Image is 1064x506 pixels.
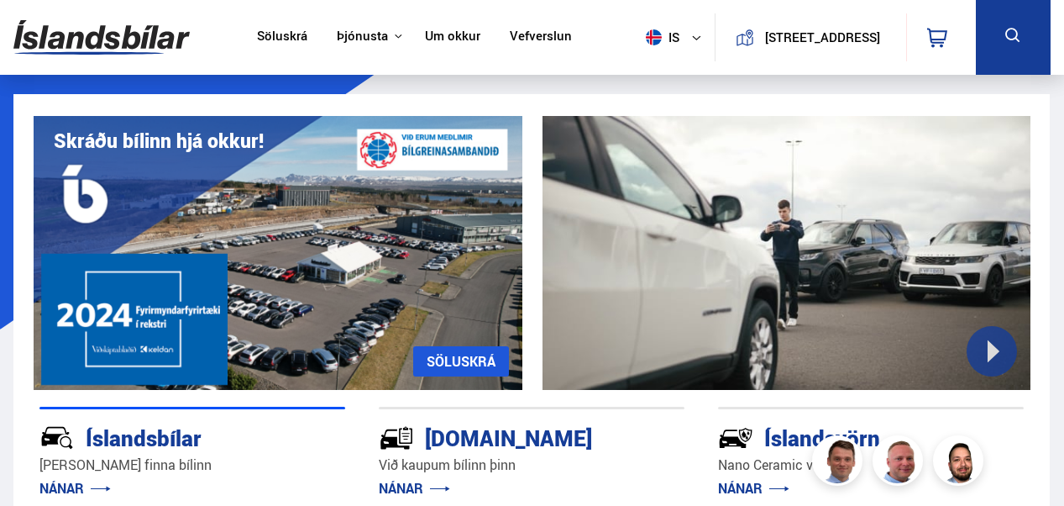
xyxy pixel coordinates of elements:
[39,456,345,475] p: [PERSON_NAME] finna bílinn
[39,420,75,456] img: JRvxyua_JYH6wB4c.svg
[761,30,884,45] button: [STREET_ADDRESS]
[34,116,522,390] img: eKx6w-_Home_640_.png
[39,422,286,451] div: Íslandsbílar
[257,29,307,46] a: Söluskrá
[337,29,388,45] button: Þjónusta
[718,420,753,456] img: -Svtn6bYgwAsiwNX.svg
[39,479,111,498] a: NÁNAR
[639,13,715,62] button: is
[425,29,480,46] a: Um okkur
[13,10,190,65] img: G0Ugv5HjCgRt.svg
[646,29,662,45] img: svg+xml;base64,PHN2ZyB4bWxucz0iaHR0cDovL3d3dy53My5vcmcvMjAwMC9zdmciIHdpZHRoPSI1MTIiIGhlaWdodD0iNT...
[379,479,450,498] a: NÁNAR
[725,13,896,61] a: [STREET_ADDRESS]
[718,422,964,451] div: Íslandsvörn
[510,29,572,46] a: Vefverslun
[875,438,925,488] img: siFngHWaQ9KaOqBr.png
[815,438,865,488] img: FbJEzSuNWCJXmdc-.webp
[379,422,625,451] div: [DOMAIN_NAME]
[379,456,684,475] p: Við kaupum bílinn þinn
[718,456,1024,475] p: Nano Ceramic vörn
[718,479,789,498] a: NÁNAR
[936,438,986,488] img: nhp88E3Fdnt1Opn2.png
[379,420,414,456] img: tr5P-W3DuiFaO7aO.svg
[639,29,681,45] span: is
[413,346,509,377] a: SÖLUSKRÁ
[54,129,264,152] h1: Skráðu bílinn hjá okkur!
